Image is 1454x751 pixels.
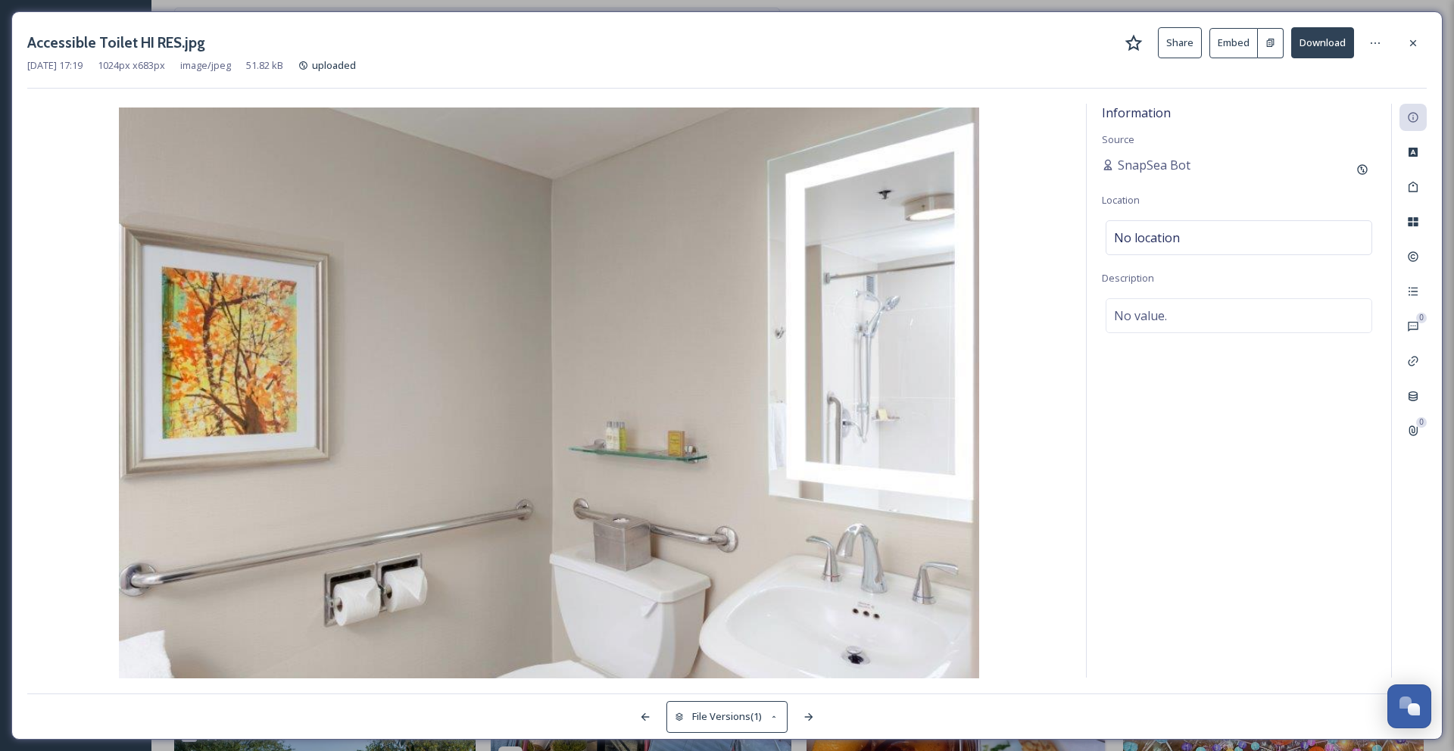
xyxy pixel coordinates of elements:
[98,58,165,73] span: 1024 px x 683 px
[1387,684,1431,728] button: Open Chat
[27,108,1071,681] img: 1QkWFvB7nkqHLYZEmbJZqttvK-J-5xblM.jpg
[27,58,83,73] span: [DATE] 17:19
[1118,156,1190,174] span: SnapSea Bot
[1114,307,1167,325] span: No value.
[1114,229,1180,247] span: No location
[27,32,205,54] h3: Accessible Toilet HI RES.jpg
[1416,313,1427,323] div: 0
[1158,27,1202,58] button: Share
[1291,27,1354,58] button: Download
[1102,104,1171,121] span: Information
[312,58,356,72] span: uploaded
[1416,417,1427,428] div: 0
[666,701,788,732] button: File Versions(1)
[1102,271,1154,285] span: Description
[1102,193,1140,207] span: Location
[180,58,231,73] span: image/jpeg
[246,58,283,73] span: 51.82 kB
[1209,28,1258,58] button: Embed
[1102,132,1134,146] span: Source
